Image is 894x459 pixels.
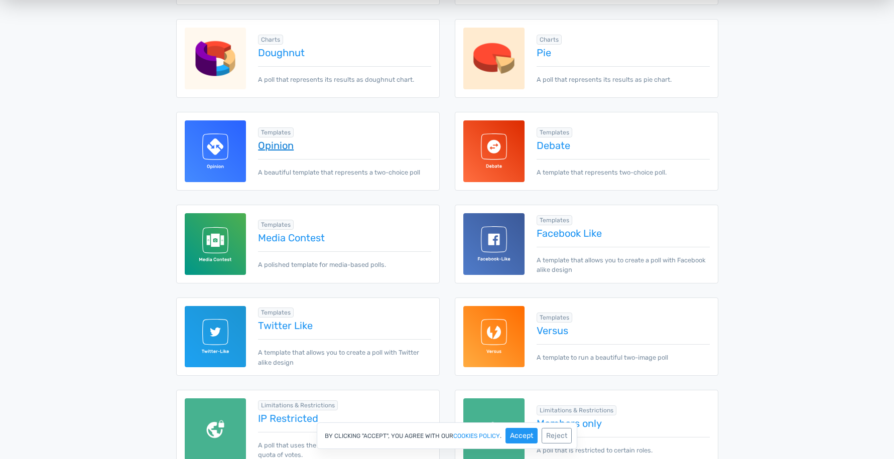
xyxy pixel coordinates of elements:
[258,35,283,45] span: Browse all in Charts
[258,159,431,177] p: A beautiful template that represents a two-choice poll
[223,220,672,232] span: Purple
[537,127,572,137] span: Browse all in Templates
[537,159,709,177] p: A template that represents two-choice poll.
[537,66,709,84] p: A poll that represents its results as pie chart.
[258,308,294,318] span: Browse all in Templates
[238,194,250,199] div: 2.38%
[240,150,252,155] div: 2.92%
[185,306,246,368] img: twitter-like-template-for-totalpoll.svg
[258,339,431,367] p: A template that allows you to create a poll with Twitter alike design
[185,120,246,182] img: opinion-template-for-totalpoll.svg
[463,28,525,89] img: charts-pie.png.webp
[258,140,431,151] a: Opinion
[223,133,672,145] span: Orange
[537,325,709,336] a: Versus
[463,120,525,182] img: debate-template-for-totalpoll.svg
[463,306,525,368] img: versus-template-for-totalpoll.svg
[236,237,247,242] div: 1.95%
[258,127,294,137] span: Browse all in Templates
[223,47,672,59] span: Blue
[223,90,672,102] span: Green
[537,418,709,429] a: Members only
[258,220,294,230] span: Browse all in Templates
[537,313,572,323] span: Browse all in Templates
[258,413,431,424] a: IP Restricted
[463,213,525,275] img: facebook-like-template-for-totalpoll.svg
[537,344,709,362] p: A template to run a beautiful two-image poll
[216,20,678,32] p: What's your favorite color?
[537,247,709,274] p: A template that allows you to create a poll with Facebook alike design
[258,400,338,410] span: Browse all in Limitations & Restrictions
[610,64,626,69] div: 85.46%
[258,320,431,331] a: Twitter Like
[537,405,616,415] span: Browse all in Limitations & Restrictions
[453,433,500,439] a: cookies policy
[537,35,562,45] span: Browse all in Charts
[260,107,272,112] div: 7.29%
[537,228,709,239] a: Facebook Like
[258,47,431,58] a: Doughnut
[223,176,672,188] span: Red
[537,140,709,151] a: Debate
[317,422,577,449] div: By clicking "Accept", you agree with our .
[258,66,431,84] p: A poll that represents its results as doughnut chart.
[258,251,431,269] p: A polished template for media-based polls.
[542,428,572,443] button: Reject
[185,213,246,275] img: media-contest-template-for-totalpoll.svg
[258,232,431,243] a: Media Contest
[537,215,572,225] span: Browse all in Templates
[185,28,246,89] img: charts-doughnut.png.webp
[537,47,709,58] a: Pie
[505,428,538,443] button: Accept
